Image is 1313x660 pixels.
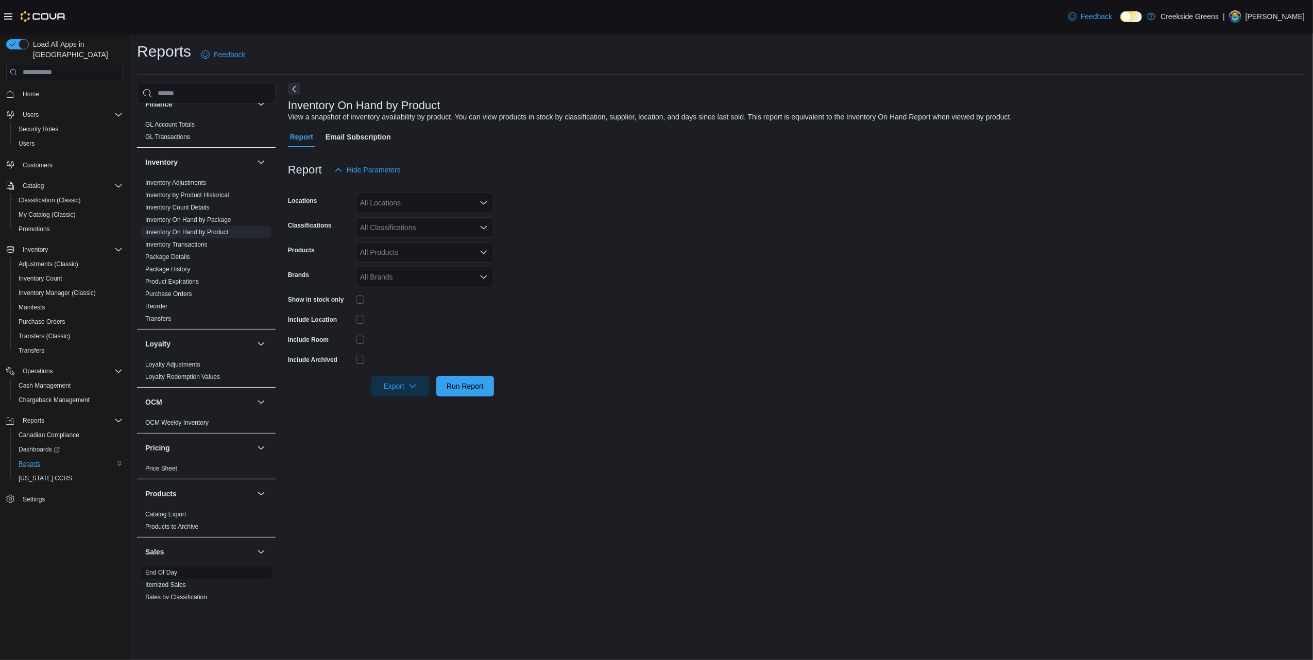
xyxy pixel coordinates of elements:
a: Transfers (Classic) [14,330,74,342]
button: Inventory [19,244,52,256]
button: Inventory [2,242,127,257]
div: View a snapshot of inventory availability by product. You can view products in stock by classific... [288,112,1012,123]
span: Reports [19,414,123,427]
span: Security Roles [19,125,58,133]
span: Security Roles [14,123,123,135]
span: Inventory by Product Historical [145,191,229,199]
span: Inventory Count [19,274,62,283]
a: Home [19,88,43,100]
a: Products to Archive [145,523,198,530]
a: Adjustments (Classic) [14,258,82,270]
a: Catalog Export [145,511,186,518]
span: Reports [14,458,123,470]
div: Loyalty [137,358,276,387]
button: Users [10,136,127,151]
h3: Loyalty [145,339,170,349]
input: Dark Mode [1120,11,1142,22]
label: Brands [288,271,309,279]
span: [US_STATE] CCRS [19,474,72,482]
button: Open list of options [480,199,488,207]
span: Package History [145,265,190,273]
button: Transfers (Classic) [10,329,127,343]
button: OCM [255,396,267,408]
button: Transfers [10,343,127,358]
span: Reorder [145,302,167,310]
button: Loyalty [145,339,253,349]
span: Home [19,88,123,100]
a: Reorder [145,303,167,310]
span: GL Account Totals [145,120,195,129]
button: Catalog [19,180,48,192]
span: Cash Management [14,379,123,392]
span: Manifests [19,303,45,311]
span: Chargeback Management [14,394,123,406]
button: Chargeback Management [10,393,127,407]
a: Loyalty Adjustments [145,361,200,368]
a: Purchase Orders [145,290,192,298]
a: GL Account Totals [145,121,195,128]
button: My Catalog (Classic) [10,207,127,222]
span: Operations [23,367,53,375]
button: [US_STATE] CCRS [10,471,127,485]
span: Price Sheet [145,464,177,473]
span: Promotions [19,225,50,233]
a: Classification (Classic) [14,194,85,206]
button: Pricing [145,443,253,453]
span: Settings [23,495,45,503]
span: Dashboards [19,445,60,454]
span: Transfers (Classic) [14,330,123,342]
span: Operations [19,365,123,377]
span: Catalog [19,180,123,192]
button: Home [2,86,127,101]
span: Canadian Compliance [19,431,79,439]
label: Classifications [288,221,332,230]
div: Products [137,508,276,537]
a: [US_STATE] CCRS [14,472,76,484]
a: Inventory by Product Historical [145,192,229,199]
a: Package Details [145,253,190,260]
button: Hide Parameters [330,160,405,180]
button: Operations [2,364,127,378]
span: Inventory Count Details [145,203,210,212]
button: Catalog [2,179,127,193]
a: Inventory On Hand by Package [145,216,231,223]
span: Inventory Count [14,272,123,285]
span: Inventory Manager (Classic) [19,289,96,297]
span: OCM Weekly Inventory [145,419,209,427]
button: Users [2,108,127,122]
span: Inventory [23,246,48,254]
span: GL Transactions [145,133,190,141]
nav: Complex example [6,82,123,533]
span: Users [23,111,39,119]
span: Sales by Classification [145,593,207,601]
a: Chargeback Management [14,394,94,406]
a: Transfers [145,315,171,322]
button: Customers [2,157,127,172]
a: Manifests [14,301,49,314]
span: Chargeback Management [19,396,90,404]
a: Itemized Sales [145,581,186,588]
button: Settings [2,492,127,507]
button: Inventory Count [10,271,127,286]
a: Settings [19,493,49,506]
label: Products [288,246,315,254]
span: Purchase Orders [145,290,192,298]
span: Users [19,109,123,121]
h3: Report [288,164,322,176]
label: Include Location [288,316,337,324]
a: End Of Day [145,569,177,576]
a: Reports [14,458,44,470]
button: Purchase Orders [10,315,127,329]
span: Inventory Transactions [145,240,208,249]
span: Reports [23,416,44,425]
span: Customers [19,158,123,171]
span: Transfers [14,344,123,357]
span: Inventory Manager (Classic) [14,287,123,299]
button: Reports [19,414,48,427]
button: Loyalty [255,338,267,350]
label: Include Archived [288,356,337,364]
button: Cash Management [10,378,127,393]
label: Include Room [288,336,329,344]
